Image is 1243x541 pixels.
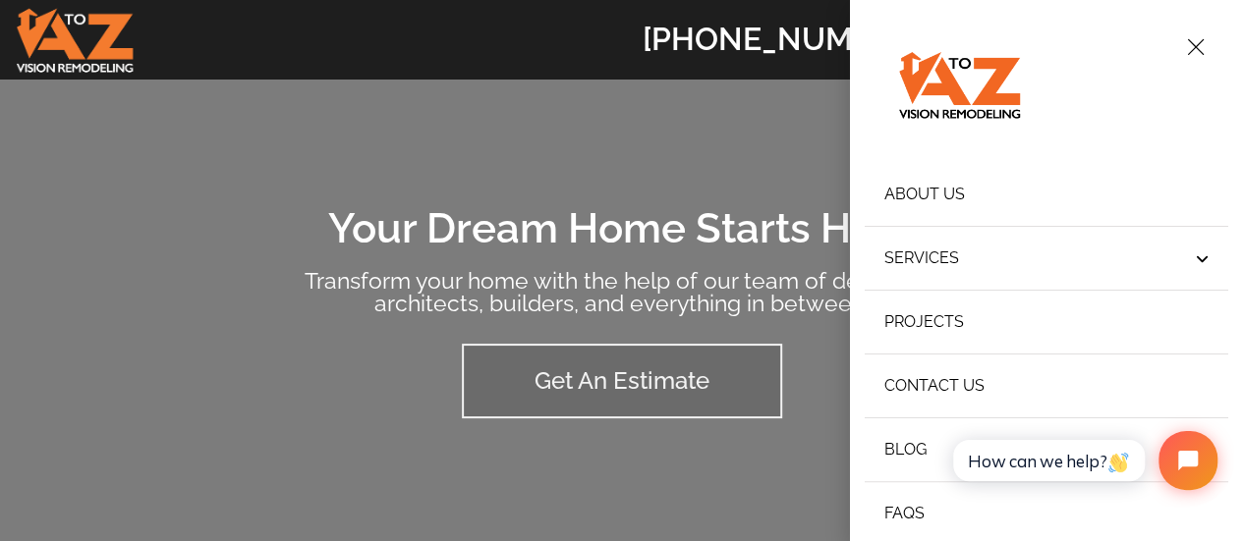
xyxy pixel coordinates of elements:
[865,163,1228,227] a: About Us
[865,418,1228,482] a: Blog
[865,354,1228,418] a: Contact Us
[865,227,1228,291] a: Services
[865,291,1228,354] a: Projects
[932,414,1234,507] iframe: Tidio Chat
